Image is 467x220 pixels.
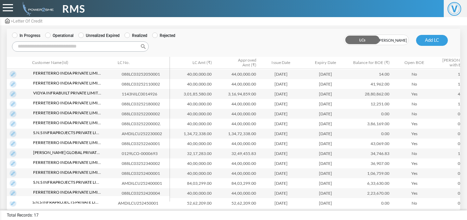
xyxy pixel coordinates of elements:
[416,35,448,46] button: Add LC
[392,178,437,188] td: Yes
[170,188,214,198] td: 40,00,000.00
[119,168,176,178] td: 088LC03252400001
[12,41,149,52] input: Search:
[259,109,303,119] td: [DATE]
[10,91,16,98] img: View LC
[259,178,303,188] td: [DATE]
[10,120,16,127] img: View LC
[119,99,176,109] td: 088LC03252180002
[170,69,214,79] td: 40,00,000.00
[303,178,348,188] td: [DATE]
[303,119,348,129] td: [DATE]
[33,150,102,156] span: [PERSON_NAME] Global Private Limited (ACC5613989)
[348,89,392,99] td: 28,80,862.00
[392,168,437,178] td: Yes
[5,18,10,23] img: admin
[303,188,348,198] td: [DATE]
[33,90,102,96] span: Vidya Infrabuilt Private Limited (ACC1589263)
[214,168,259,178] td: 44,00,000.00
[7,57,30,69] th: &nbsp;: activate to sort column descending
[33,179,102,185] span: S.n.s Infraprojects Private Limited (ACC0330207)
[303,89,348,99] td: [DATE]
[10,81,16,88] img: View LC
[303,69,348,79] td: [DATE]
[10,150,16,157] img: View LC
[348,188,392,198] td: 2,23,670.00
[348,139,392,148] td: 43,069.00
[392,198,437,208] td: No
[78,33,120,39] label: Unrealized Expired
[392,188,437,198] td: Yes
[259,168,303,178] td: [DATE]
[10,200,16,207] img: View LC
[348,109,392,119] td: 0.00
[303,79,348,89] td: [DATE]
[119,158,176,168] td: 088LC03252340002
[10,180,16,187] img: View LC
[170,178,214,188] td: 84,03,299.00
[214,129,259,139] td: 1,34,72,338.00
[119,69,176,79] td: 088LC03252050001
[303,198,348,208] td: [DATE]
[119,79,176,89] td: 088LC03252110002
[119,109,176,119] td: 088LC03252200002
[152,33,175,39] label: Rejected
[10,170,16,177] img: View LC
[348,198,392,208] td: 0.00
[259,57,303,69] th: Issue Date: activate to sort column ascending
[348,119,392,129] td: 3,86,169.00
[33,100,102,106] span: Ferreterro India Private Limited (ACC0005516)
[392,99,437,109] td: No
[259,198,303,208] td: [DATE]
[303,148,348,158] td: [DATE]
[13,18,42,24] span: Letter Of Credit
[348,148,392,158] td: 34,746.83
[214,158,259,168] td: 44,00,000.00
[119,119,176,129] td: 088LC03252200002.
[33,159,102,166] span: Ferreterro India Private Limited (ACC0005516)
[10,111,16,117] img: View LC
[33,189,102,195] span: Ferreterro India Private Limited (ACC0005516)
[170,129,214,139] td: 1,34,72,338.00
[12,33,40,39] label: In Progress
[392,79,437,89] td: No
[10,130,16,137] img: View LC
[33,140,102,146] span: Ferreterro India Private Limited (ACC0005516)
[392,158,437,168] td: Yes
[392,89,437,99] td: Yes
[10,71,16,78] img: View LC
[303,109,348,119] td: [DATE]
[33,80,102,86] span: Ferreterro India Private Limited (ACC0005516)
[344,35,376,46] span: LCs
[20,2,54,16] img: admin
[119,89,176,99] td: 1143NILC0014926
[303,57,348,69] th: Expiry Date: activate to sort column ascending
[348,158,392,168] td: 36,907.00
[33,110,102,116] span: Ferreterro India Private Limited (ACC0005516)
[214,139,259,148] td: 44,00,000.00
[376,35,409,46] span: [PERSON_NAME]
[33,70,102,76] span: Ferreterro India Private Limited (ACC0005516)
[10,140,16,147] img: View LC
[119,148,176,158] td: 0129LCO-0000693
[7,212,39,218] span: Total Records: 17
[33,120,102,126] span: Ferreterro India Private Limited (ACC0005516)
[348,168,392,178] td: 1,06,759.00
[32,199,101,205] span: S.n.s Infraprojects Private Limited (ACC0330207)
[259,89,303,99] td: [DATE]
[119,139,176,148] td: 088LC03252260001
[392,119,437,129] td: Yes
[259,79,303,89] td: [DATE]
[214,148,259,158] td: 32,49,455.83
[124,33,147,39] label: Realized
[214,57,259,69] th: Approved Amt (₹) : activate to sort column ascending
[214,178,259,188] td: 84,03,299.00
[348,69,392,79] td: 14.00
[259,69,303,79] td: [DATE]
[348,57,392,69] th: Balance for BOE (₹): activate to sort column ascending
[33,169,102,176] span: Ferreterro India Private Limited (ACC0005516)
[170,79,214,89] td: 40,00,000.00
[392,129,437,139] td: Yes
[214,188,259,198] td: 44,00,000.00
